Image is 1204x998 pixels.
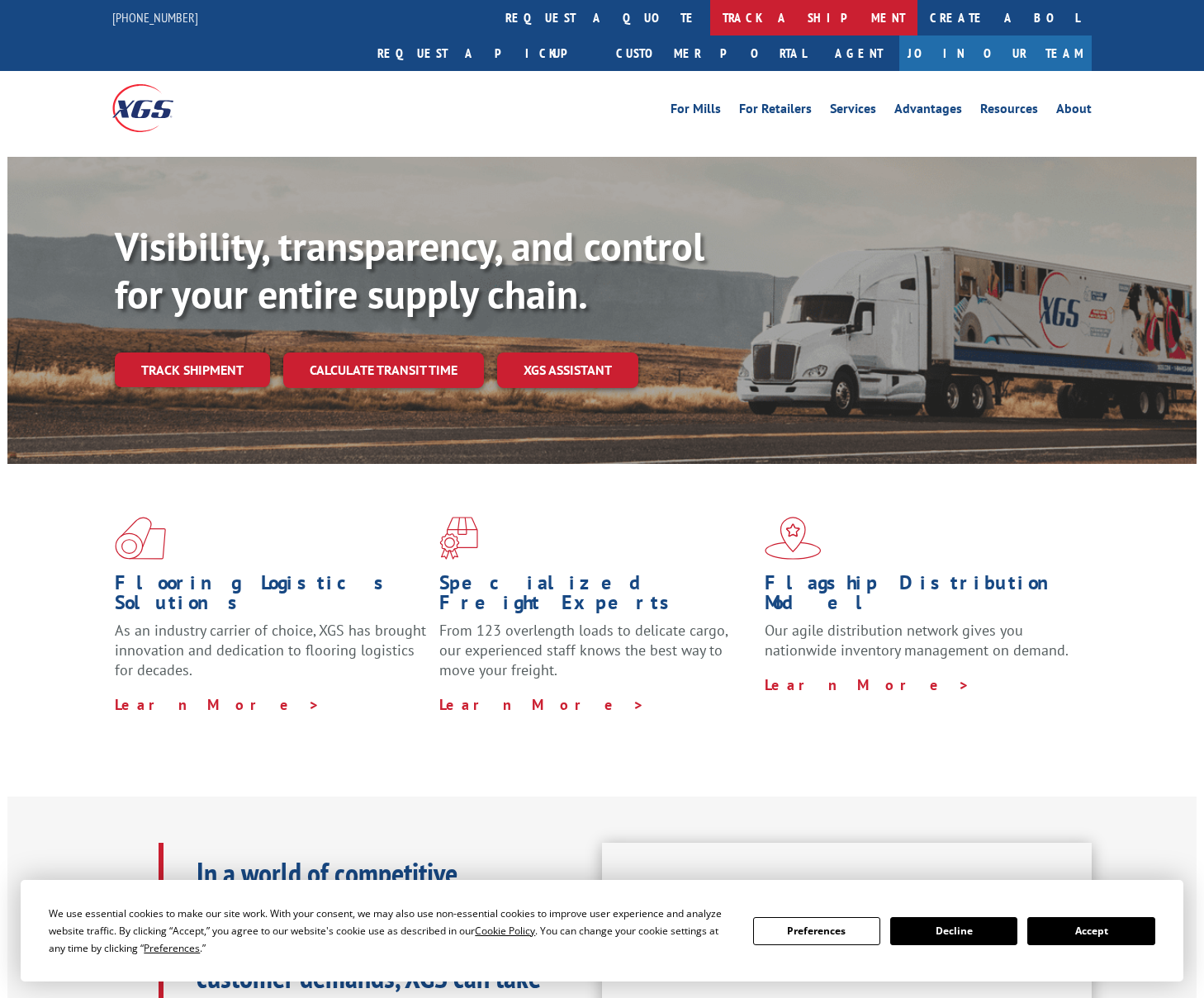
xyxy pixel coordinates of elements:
[439,517,478,560] img: xgs-icon-focused-on-flooring-red
[144,941,200,955] span: Preferences
[765,675,970,694] a: Learn More >
[830,102,876,121] a: Services
[753,917,880,945] button: Preferences
[765,621,1069,660] span: Our agile distribution network gives you nationwide inventory management on demand.
[475,924,535,938] span: Cookie Policy
[899,35,1092,71] a: Join Our Team
[739,102,812,121] a: For Retailers
[115,573,427,621] h1: Flooring Logistics Solutions
[980,102,1038,121] a: Resources
[1027,917,1154,945] button: Accept
[115,220,704,319] b: Visibility, transparency, and control for your entire supply chain.
[112,9,198,26] a: [PHONE_NUMBER]
[818,35,899,71] a: Agent
[604,35,818,71] a: Customer Portal
[671,102,721,121] a: For Mills
[49,905,732,957] div: We use essential cookies to make our site work. With your consent, we may also use non-essential ...
[439,573,751,621] h1: Specialized Freight Experts
[439,621,751,694] p: From 123 overlength loads to delicate cargo, our experienced staff knows the best way to move you...
[365,35,604,71] a: Request a pickup
[765,573,1077,621] h1: Flagship Distribution Model
[894,102,962,121] a: Advantages
[765,517,822,560] img: xgs-icon-flagship-distribution-model-red
[439,695,645,714] a: Learn More >
[115,517,166,560] img: xgs-icon-total-supply-chain-intelligence-red
[115,352,270,387] a: Track shipment
[21,880,1183,981] div: Cookie Consent Prompt
[497,352,638,388] a: XGS ASSISTANT
[890,917,1017,945] button: Decline
[1056,102,1092,121] a: About
[115,695,320,714] a: Learn More >
[115,621,426,679] span: As an industry carrier of choice, XGS has brought innovation and dedication to flooring logistics...
[283,352,484,388] a: Calculate transit time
